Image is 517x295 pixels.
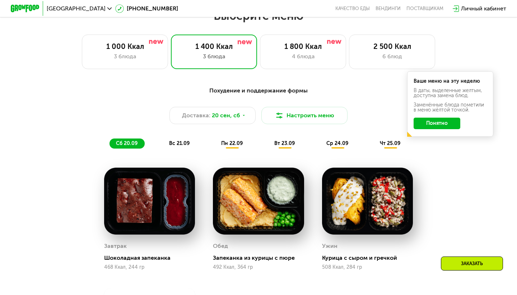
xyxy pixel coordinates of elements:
div: 1 000 Ккал [89,42,160,51]
div: Заказать [441,257,503,271]
button: Настроить меню [261,107,348,124]
div: Обед [213,241,228,251]
div: Завтрак [104,241,127,251]
a: Качество еды [335,6,370,12]
div: Шоколадная запеканка [104,254,201,262]
span: вт 23.09 [274,140,295,146]
div: 4 блюда [267,52,339,61]
div: 1 400 Ккал [178,42,250,51]
div: 2 500 Ккал [357,42,428,51]
div: Ваше меню на эту неделю [414,79,487,84]
span: ср 24.09 [326,140,348,146]
div: 3 блюда [89,52,160,61]
div: Курица с сыром и гречкой [322,254,419,262]
span: Доставка: [182,111,210,120]
div: Заменённые блюда пометили в меню жёлтой точкой. [414,103,487,113]
span: пн 22.09 [221,140,243,146]
div: Похудение и поддержание формы [46,86,471,95]
div: 3 блюда [178,52,250,61]
div: поставщикам [406,6,443,12]
span: вс 21.09 [169,140,190,146]
div: В даты, выделенные желтым, доступна замена блюд. [414,88,487,98]
div: Личный кабинет [461,4,506,13]
div: 468 Ккал, 244 гр [104,264,195,270]
button: Понятно [414,118,460,129]
span: чт 25.09 [380,140,400,146]
a: [PHONE_NUMBER] [115,4,178,13]
div: 508 Ккал, 284 гр [322,264,413,270]
div: 6 блюд [357,52,428,61]
a: Вендинги [376,6,401,12]
div: Запеканка из курицы с пюре [213,254,309,262]
span: 20 сен, сб [212,111,240,120]
div: 492 Ккал, 364 гр [213,264,304,270]
span: [GEOGRAPHIC_DATA] [47,6,106,12]
div: 1 800 Ккал [267,42,339,51]
span: сб 20.09 [116,140,138,146]
div: Ужин [322,241,337,251]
